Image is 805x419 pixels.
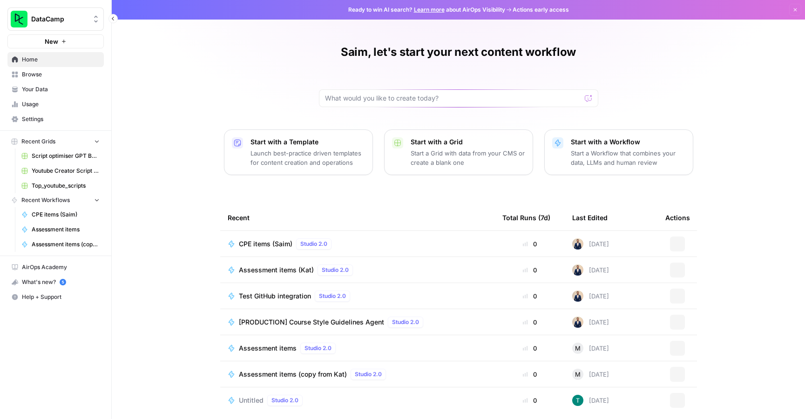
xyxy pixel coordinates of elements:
div: [DATE] [572,264,609,276]
p: Start with a Template [250,137,365,147]
span: Assessment items (copy from Kat) [32,240,100,249]
div: What's new? [8,275,103,289]
span: Studio 2.0 [319,292,346,300]
button: Start with a TemplateLaunch best-practice driven templates for content creation and operations [224,129,373,175]
span: CPE items (Saim) [32,210,100,219]
button: Workspace: DataCamp [7,7,104,31]
div: [DATE] [572,395,609,406]
span: Top_youtube_scripts [32,182,100,190]
p: Start with a Workflow [571,137,685,147]
span: M [575,344,581,353]
span: M [575,370,581,379]
img: 1pzjjafesc1p4waei0j6gv20f1t4 [572,238,583,250]
span: Your Data [22,85,100,94]
span: DataCamp [31,14,88,24]
span: New [45,37,58,46]
a: Assessment itemsStudio 2.0 [228,343,487,354]
span: Usage [22,100,100,108]
div: Last Edited [572,205,608,230]
span: Assessment items [239,344,297,353]
a: Youtube Creator Script Optimisations [17,163,104,178]
span: Assessment items [32,225,100,234]
div: 0 [502,344,557,353]
p: Start a Grid with data from your CMS or create a blank one [411,149,525,167]
a: AirOps Academy [7,260,104,275]
div: [DATE] [572,369,609,380]
span: CPE items (Saim) [239,239,292,249]
img: 1pzjjafesc1p4waei0j6gv20f1t4 [572,291,583,302]
text: 5 [61,280,64,284]
a: CPE items (Saim) [17,207,104,222]
span: Youtube Creator Script Optimisations [32,167,100,175]
span: Assessment items (copy from Kat) [239,370,347,379]
a: Assessment items [17,222,104,237]
a: Assessment items (copy from Kat) [17,237,104,252]
span: Actions early access [513,6,569,14]
a: Top_youtube_scripts [17,178,104,193]
div: [DATE] [572,343,609,354]
span: Studio 2.0 [322,266,349,274]
p: Start a Workflow that combines your data, LLMs and human review [571,149,685,167]
span: [PRODUCTION] Course Style Guidelines Agent [239,318,384,327]
a: Home [7,52,104,67]
a: 5 [60,279,66,285]
button: Start with a GridStart a Grid with data from your CMS or create a blank one [384,129,533,175]
span: Recent Workflows [21,196,70,204]
a: Test GitHub integrationStudio 2.0 [228,291,487,302]
a: CPE items (Saim)Studio 2.0 [228,238,487,250]
span: Assessment items (Kat) [239,265,314,275]
span: Ready to win AI search? about AirOps Visibility [348,6,505,14]
div: Total Runs (7d) [502,205,550,230]
button: Help + Support [7,290,104,304]
a: Assessment items (copy from Kat)Studio 2.0 [228,369,487,380]
button: New [7,34,104,48]
button: Recent Workflows [7,193,104,207]
a: UntitledStudio 2.0 [228,395,487,406]
input: What would you like to create today? [325,94,581,103]
div: 0 [502,370,557,379]
div: [DATE] [572,238,609,250]
a: Browse [7,67,104,82]
span: Help + Support [22,293,100,301]
a: [PRODUCTION] Course Style Guidelines AgentStudio 2.0 [228,317,487,328]
h1: Saim, let's start your next content workflow [341,45,576,60]
div: 0 [502,318,557,327]
a: Script optimiser GPT Build V2 Grid [17,149,104,163]
button: Start with a WorkflowStart a Workflow that combines your data, LLMs and human review [544,129,693,175]
div: Actions [665,205,690,230]
img: 1pzjjafesc1p4waei0j6gv20f1t4 [572,264,583,276]
span: Settings [22,115,100,123]
button: Recent Grids [7,135,104,149]
span: Studio 2.0 [392,318,419,326]
span: AirOps Academy [22,263,100,271]
div: 0 [502,396,557,405]
p: Start with a Grid [411,137,525,147]
span: Studio 2.0 [355,370,382,378]
img: 1pzjjafesc1p4waei0j6gv20f1t4 [572,317,583,328]
img: wn6tqp3l7dxzzqfescwn5xt246uo [572,395,583,406]
span: Studio 2.0 [304,344,331,352]
div: 0 [502,265,557,275]
img: DataCamp Logo [11,11,27,27]
a: Assessment items (Kat)Studio 2.0 [228,264,487,276]
a: Learn more [414,6,445,13]
p: Launch best-practice driven templates for content creation and operations [250,149,365,167]
button: What's new? 5 [7,275,104,290]
span: Home [22,55,100,64]
div: 0 [502,291,557,301]
div: [DATE] [572,317,609,328]
a: Your Data [7,82,104,97]
span: Browse [22,70,100,79]
span: Untitled [239,396,264,405]
div: Recent [228,205,487,230]
span: Studio 2.0 [271,396,298,405]
span: Recent Grids [21,137,55,146]
div: 0 [502,239,557,249]
span: Studio 2.0 [300,240,327,248]
span: Script optimiser GPT Build V2 Grid [32,152,100,160]
a: Settings [7,112,104,127]
a: Usage [7,97,104,112]
div: [DATE] [572,291,609,302]
span: Test GitHub integration [239,291,311,301]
